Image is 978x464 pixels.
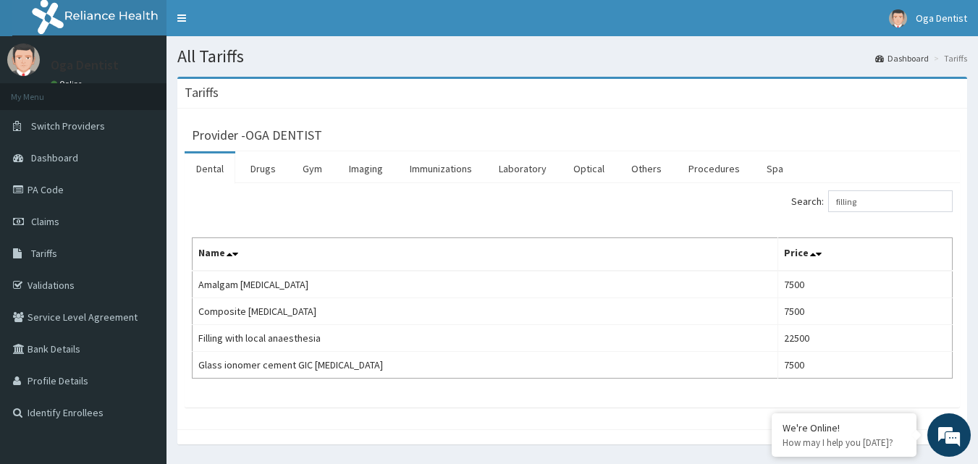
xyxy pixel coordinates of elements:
[177,47,967,66] h1: All Tariffs
[875,52,929,64] a: Dashboard
[778,298,953,325] td: 7500
[487,153,558,184] a: Laboratory
[778,352,953,379] td: 7500
[75,81,243,100] div: Chat with us now
[620,153,673,184] a: Others
[677,153,751,184] a: Procedures
[193,271,778,298] td: Amalgam [MEDICAL_DATA]
[31,151,78,164] span: Dashboard
[84,140,200,286] span: We're online!
[930,52,967,64] li: Tariffs
[291,153,334,184] a: Gym
[791,190,953,212] label: Search:
[7,43,40,76] img: User Image
[193,352,778,379] td: Glass ionomer cement GIC [MEDICAL_DATA]
[31,119,105,132] span: Switch Providers
[193,325,778,352] td: Filling with local anaesthesia
[398,153,484,184] a: Immunizations
[193,298,778,325] td: Composite [MEDICAL_DATA]
[192,129,322,142] h3: Provider - OGA DENTIST
[755,153,795,184] a: Spa
[51,59,119,72] p: Oga Dentist
[31,215,59,228] span: Claims
[237,7,272,42] div: Minimize live chat window
[778,238,953,271] th: Price
[337,153,395,184] a: Imaging
[239,153,287,184] a: Drugs
[889,9,907,28] img: User Image
[27,72,59,109] img: d_794563401_company_1708531726252_794563401
[562,153,616,184] a: Optical
[783,436,906,449] p: How may I help you today?
[193,238,778,271] th: Name
[828,190,953,212] input: Search:
[916,12,967,25] span: Oga Dentist
[7,310,276,360] textarea: Type your message and hit 'Enter'
[31,247,57,260] span: Tariffs
[783,421,906,434] div: We're Online!
[185,153,235,184] a: Dental
[778,271,953,298] td: 7500
[51,79,85,89] a: Online
[185,86,219,99] h3: Tariffs
[778,325,953,352] td: 22500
